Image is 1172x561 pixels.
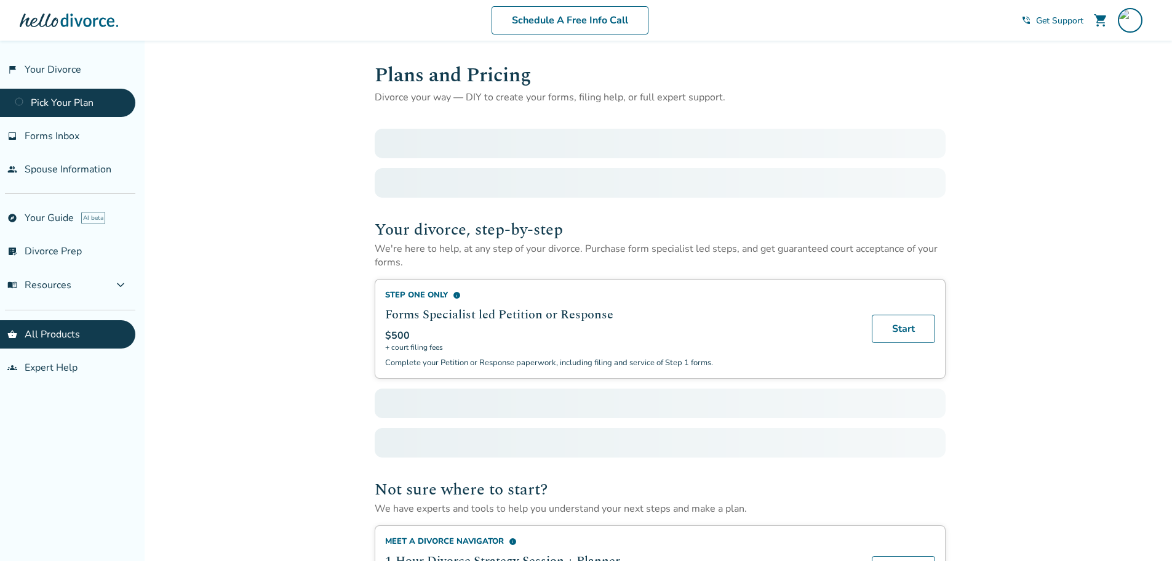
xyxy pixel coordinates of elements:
[7,329,17,339] span: shopping_basket
[385,536,857,547] div: Meet a Divorce Navigator
[7,278,71,292] span: Resources
[375,477,946,502] h2: Not sure where to start?
[113,278,128,293] span: expand_more
[7,246,17,256] span: list_alt_check
[385,329,410,342] span: $500
[375,502,946,515] p: We have experts and tools to help you understand your next steps and make a plan.
[7,131,17,141] span: inbox
[375,60,946,91] h1: Plans and Pricing
[7,363,17,373] span: groups
[81,212,105,224] span: AI beta
[375,242,946,269] p: We're here to help, at any step of your divorce. Purchase form specialist led steps, and get guar...
[509,538,517,546] span: info
[7,213,17,223] span: explore
[492,6,648,34] a: Schedule A Free Info Call
[1118,8,1142,33] img: fuller.danielle@yahoo.com
[1021,15,1083,26] a: phone_in_talkGet Support
[25,129,79,143] span: Forms Inbox
[385,357,857,368] p: Complete your Petition or Response paperwork, including filing and service of Step 1 forms.
[385,305,857,324] h2: Forms Specialist led Petition or Response
[453,291,461,299] span: info
[385,289,857,301] div: Step One Only
[375,91,946,104] p: Divorce your way — DIY to create your forms, filing help, or full expert support.
[375,217,946,242] h2: Your divorce, step-by-step
[1093,13,1108,28] span: shopping_cart
[7,65,17,75] span: flag_2
[872,315,935,343] a: Start
[1036,15,1083,26] span: Get Support
[7,280,17,290] span: menu_book
[1021,15,1031,25] span: phone_in_talk
[385,342,857,352] span: + court filing fees
[7,164,17,174] span: people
